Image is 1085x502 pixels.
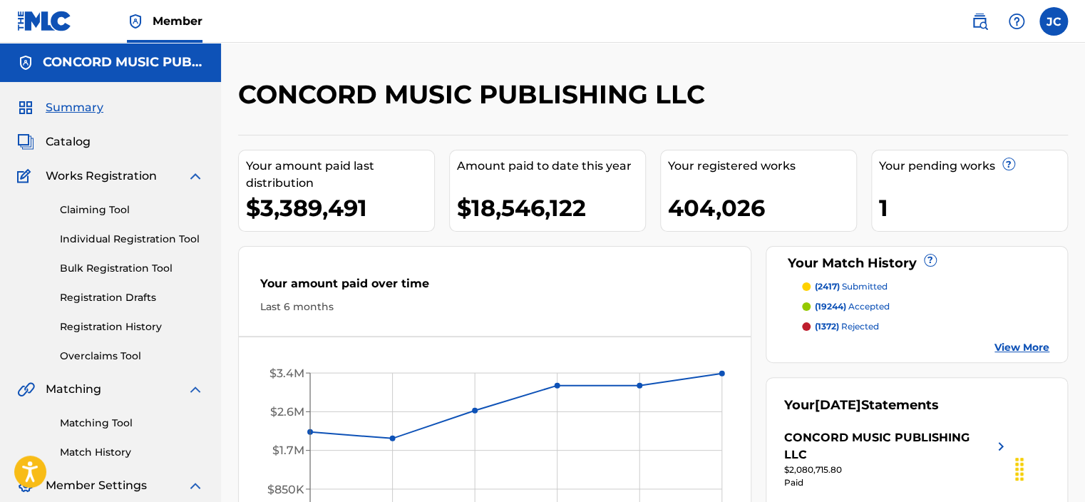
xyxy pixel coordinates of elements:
span: (1372) [815,321,839,332]
span: [DATE] [815,397,861,413]
a: (19244) accepted [802,300,1049,313]
img: Matching [17,381,35,398]
span: Summary [46,99,103,116]
img: Top Rightsholder [127,13,144,30]
tspan: $3.4M [269,367,304,380]
a: Overclaims Tool [60,349,204,364]
img: help [1008,13,1025,30]
img: right chevron icon [992,429,1009,463]
span: Works Registration [46,168,157,185]
div: $2,080,715.80 [784,463,1009,476]
p: submitted [815,280,888,293]
tspan: $850K [267,483,304,496]
span: Matching [46,381,101,398]
img: Catalog [17,133,34,150]
p: rejected [815,320,879,333]
div: Your Statements [784,396,939,415]
a: SummarySummary [17,99,103,116]
img: expand [187,168,204,185]
div: 1 [879,192,1067,224]
div: Help [1002,7,1031,36]
span: Catalog [46,133,91,150]
div: 404,026 [668,192,856,224]
iframe: Chat Widget [1014,434,1085,502]
h5: CONCORD MUSIC PUBLISHING LLC [43,54,204,71]
div: Drag [1008,448,1031,491]
a: CONCORD MUSIC PUBLISHING LLCright chevron icon$2,080,715.80Paid [784,429,1009,489]
a: (2417) submitted [802,280,1049,293]
div: Last 6 months [260,299,729,314]
a: Bulk Registration Tool [60,261,204,276]
span: (19244) [815,301,846,312]
div: Your amount paid last distribution [246,158,434,192]
div: User Menu [1039,7,1068,36]
span: Member [153,13,202,29]
img: Works Registration [17,168,36,185]
img: MLC Logo [17,11,72,31]
div: $18,546,122 [457,192,645,224]
a: Match History [60,445,204,460]
a: View More [994,340,1049,355]
div: Your Match History [784,254,1049,273]
h2: CONCORD MUSIC PUBLISHING LLC [238,78,712,111]
img: search [971,13,988,30]
img: expand [187,477,204,494]
div: Your registered works [668,158,856,175]
tspan: $2.6M [270,405,304,419]
a: Claiming Tool [60,203,204,217]
span: ? [925,255,936,266]
a: Registration History [60,319,204,334]
a: CatalogCatalog [17,133,91,150]
span: ? [1003,158,1014,170]
span: (2417) [815,281,840,292]
img: Member Settings [17,477,34,494]
img: Accounts [17,54,34,71]
a: (1372) rejected [802,320,1049,333]
img: expand [187,381,204,398]
tspan: $1.7M [272,444,304,457]
div: Your pending works [879,158,1067,175]
img: Summary [17,99,34,116]
div: CONCORD MUSIC PUBLISHING LLC [784,429,992,463]
div: Your amount paid over time [260,275,729,299]
span: Member Settings [46,477,147,494]
a: Registration Drafts [60,290,204,305]
div: Paid [784,476,1009,489]
div: Amount paid to date this year [457,158,645,175]
div: $3,389,491 [246,192,434,224]
p: accepted [815,300,890,313]
a: Public Search [965,7,994,36]
a: Matching Tool [60,416,204,431]
a: Individual Registration Tool [60,232,204,247]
